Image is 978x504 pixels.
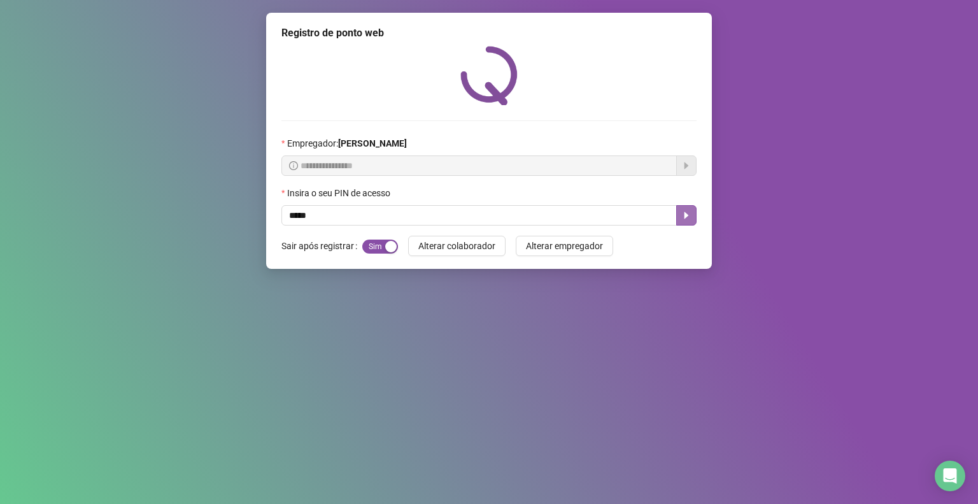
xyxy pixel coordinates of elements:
[289,161,298,170] span: info-circle
[408,236,506,256] button: Alterar colaborador
[460,46,518,105] img: QRPoint
[338,138,407,148] strong: [PERSON_NAME]
[281,25,697,41] div: Registro de ponto web
[281,186,399,200] label: Insira o seu PIN de acesso
[516,236,613,256] button: Alterar empregador
[287,136,407,150] span: Empregador :
[526,239,603,253] span: Alterar empregador
[418,239,495,253] span: Alterar colaborador
[281,236,362,256] label: Sair após registrar
[681,210,691,220] span: caret-right
[935,461,965,491] div: Open Intercom Messenger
